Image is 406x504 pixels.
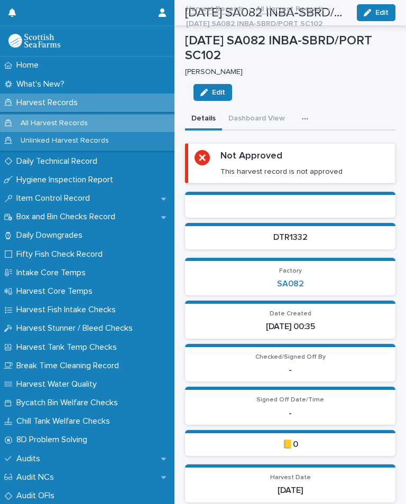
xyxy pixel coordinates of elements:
p: Harvest Water Quality [12,379,105,389]
p: [PERSON_NAME] [185,68,391,77]
p: Audit NCs [12,472,62,482]
p: Audit OFIs [12,491,63,501]
p: 📒0 [191,440,389,450]
p: [DATE] SA082 INBA-SBRD/PORT SC102 [185,33,395,64]
p: [DATE] [191,486,389,496]
a: SA082 [277,279,304,289]
p: DTR1332 [191,232,389,242]
p: Harvest Stunner / Bleed Checks [12,323,141,333]
a: All Harvest Records [256,2,324,14]
p: Unlinked Harvest Records [12,136,117,145]
p: Audits [12,454,49,464]
span: Edit [212,89,225,96]
p: Harvest Tank Temp Checks [12,342,125,352]
p: 8D Problem Solving [12,435,96,445]
p: Fifty Fish Check Record [12,249,111,259]
p: Daily Technical Record [12,156,106,166]
p: Harvest Core Temps [12,286,101,296]
p: [DATE] SA082 INBA-SBRD/PORT SC102 [186,17,322,29]
p: Chill Tank Welfare Checks [12,416,118,426]
h2: Not Approved [220,150,282,163]
p: Bycatch Bin Welfare Checks [12,398,126,408]
button: Dashboard View [222,108,291,130]
span: Date Created [270,311,311,317]
a: Harvest Records [186,2,244,14]
p: What's New? [12,79,73,89]
p: - [191,365,389,375]
p: Box and Bin Checks Record [12,212,124,222]
p: Hygiene Inspection Report [12,175,122,185]
span: Signed Off Date/Time [256,397,324,403]
p: Daily Downgrades [12,230,91,240]
button: Details [185,108,222,130]
p: Harvest Records [12,98,86,108]
p: This harvest record is not approved [220,167,343,176]
span: Harvest Date [270,474,311,481]
p: Intake Core Temps [12,268,94,278]
img: mMrefqRFQpe26GRNOUkG [8,34,60,48]
span: Checked/Signed Off By [255,354,326,360]
p: - [191,408,389,418]
p: [DATE] 00:35 [191,322,389,332]
p: Break Time Cleaning Record [12,361,127,371]
p: Item Control Record [12,193,98,203]
span: Factory [279,268,302,274]
p: Harvest Fish Intake Checks [12,305,124,315]
p: Home [12,60,47,70]
p: All Harvest Records [12,119,96,128]
button: Edit [193,84,232,101]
